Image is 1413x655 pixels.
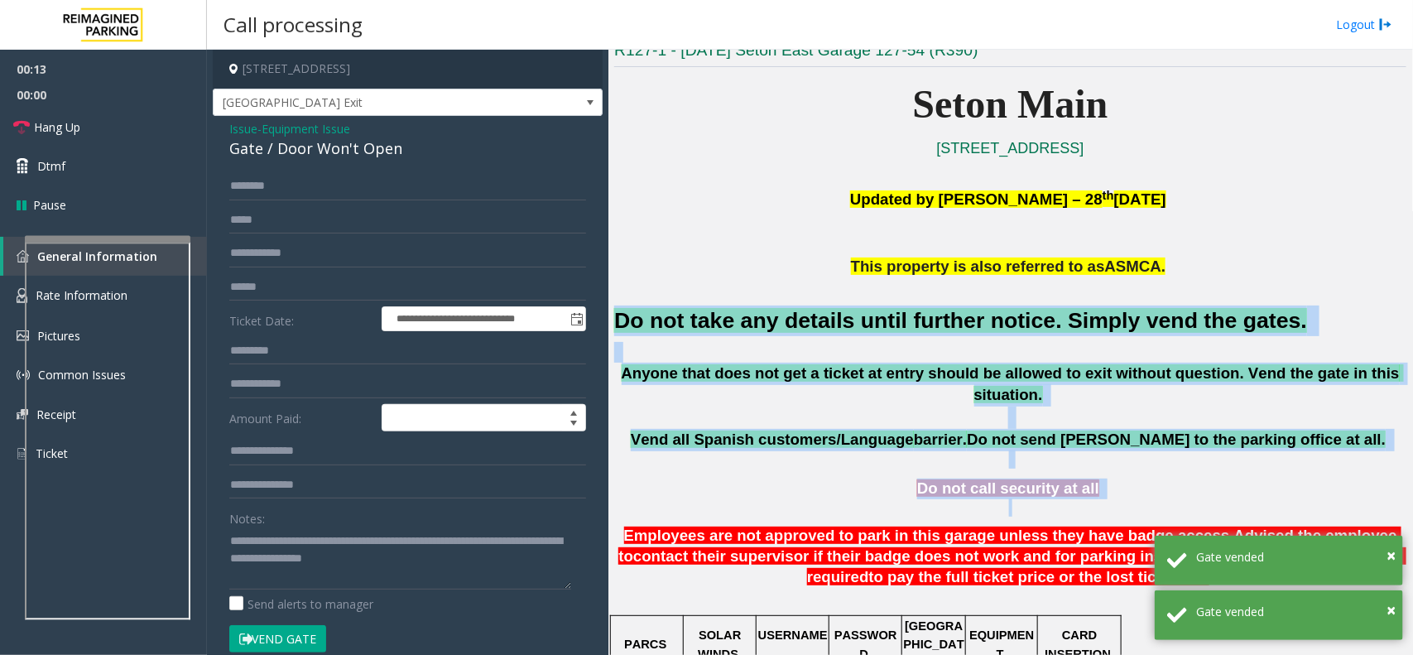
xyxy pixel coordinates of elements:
span: PARCS [624,638,666,651]
img: logout [1379,16,1392,33]
span: Toggle popup [567,307,585,330]
img: 'icon' [17,250,29,262]
h3: Call processing [215,4,371,45]
span: - [257,121,350,137]
span: Employees are not approved to park in this garage unless they have badge access. [624,527,1234,544]
h3: R127-1 - [DATE] Seton East Garage 127-54 (R390) [614,40,1406,67]
span: Vend all Spanish customers/Language [631,431,914,448]
span: Pause [33,196,66,214]
img: 'icon' [17,446,27,461]
span: [GEOGRAPHIC_DATA] Exit [214,89,524,116]
h4: [STREET_ADDRESS] [213,50,603,89]
span: Increase value [562,405,585,418]
img: 'icon' [17,409,28,420]
img: 'icon' [17,330,29,341]
label: Ticket Date: [225,306,377,331]
span: barrier. [914,431,967,448]
span: Updated by [PERSON_NAME] – 28 [850,190,1103,208]
div: Gate vended [1196,603,1391,620]
span: This property is also referred to as [851,258,1105,275]
span: Issue [229,120,257,137]
img: 'icon' [17,368,30,382]
font: Do not take any details until further notice. Simply vend the gates. [614,308,1307,333]
label: Send alerts to manager [229,595,373,613]
span: Anyone that does not get a ticket at entry should be allowed to exit without question. Vend the g... [622,364,1404,404]
span: Seton Main [913,82,1108,126]
label: Notes: [229,504,265,527]
span: Hang Up [34,118,80,136]
img: 'icon' [17,288,27,303]
a: General Information [3,237,207,276]
button: Close [1387,543,1396,568]
span: USERNAME [758,629,828,642]
button: Close [1387,598,1396,623]
span: Decrease value [562,418,585,431]
button: Vend Gate [229,625,326,653]
label: Amount Paid: [225,404,377,432]
a: [STREET_ADDRESS] [937,140,1084,157]
span: Dtmf [37,157,65,175]
span: Advised the employee to [618,527,1401,565]
span: Do not call security at all [917,479,1099,497]
a: Logout [1336,16,1392,33]
span: Do not send [PERSON_NAME] to the parking office at all. [967,431,1386,448]
span: × [1387,544,1396,566]
div: Gate / Door Won't Open [229,137,586,160]
span: × [1387,599,1396,621]
span: ASMCA. [1105,258,1166,275]
span: [DATE] [1114,190,1166,208]
span: to pay the full ticket price or the lost ticket fee. [869,568,1210,585]
div: Gate vended [1196,548,1391,566]
span: contact their supervisor if their badge does not work and for parking instruction. Repeat offende... [633,547,1384,565]
span: th [1103,189,1114,202]
span: Equipment Issue [262,120,350,137]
